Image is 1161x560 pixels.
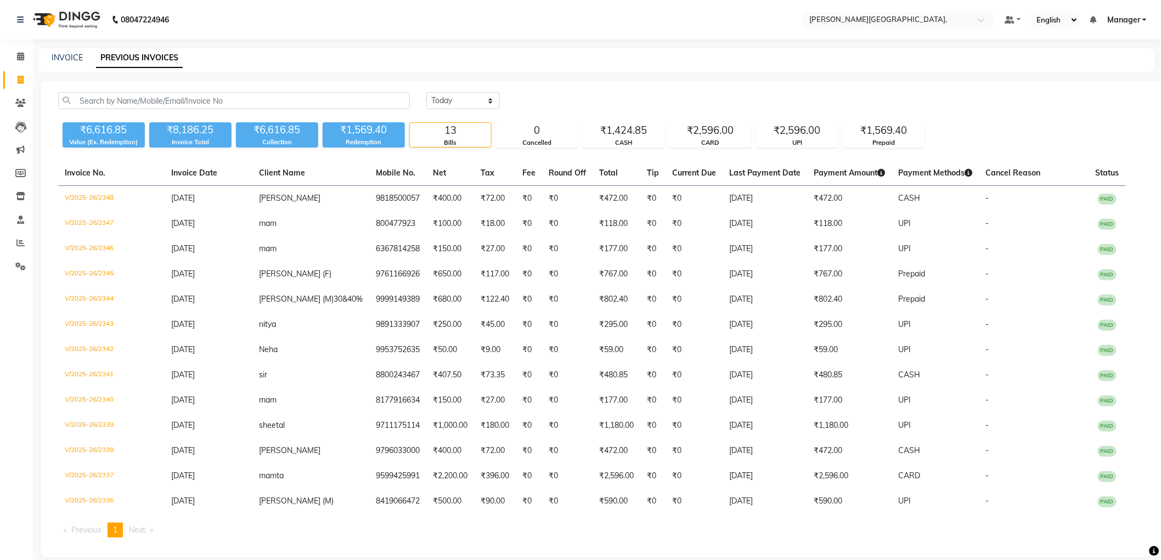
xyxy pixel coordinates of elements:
[543,236,593,262] td: ₹0
[723,287,808,312] td: [DATE]
[475,312,516,337] td: ₹45.00
[323,138,405,147] div: Redemption
[370,312,427,337] td: 9891333907
[730,168,801,178] span: Last Payment Date
[986,420,989,430] span: -
[260,445,321,455] span: [PERSON_NAME]
[63,138,145,147] div: Value (Ex. Redemption)
[843,123,925,138] div: ₹1,569.40
[543,388,593,413] td: ₹0
[475,489,516,514] td: ₹90.00
[376,168,416,178] span: Mobile No.
[58,438,165,463] td: V/2025-26/2338
[427,236,475,262] td: ₹150.00
[334,294,363,304] span: 30&40%
[899,193,921,203] span: CASH
[899,445,921,455] span: CASH
[172,370,195,380] span: [DATE]
[986,471,989,480] span: -
[808,463,892,489] td: ₹2,596.00
[757,138,838,148] div: UPI
[543,211,593,236] td: ₹0
[543,363,593,388] td: ₹0
[641,312,666,337] td: ₹0
[723,211,808,236] td: [DATE]
[410,123,491,138] div: 13
[260,294,334,304] span: [PERSON_NAME] (M)
[58,523,1146,538] nav: Pagination
[1098,370,1117,381] span: PAID
[723,463,808,489] td: [DATE]
[113,525,117,535] span: 1
[427,312,475,337] td: ₹250.00
[427,363,475,388] td: ₹407.50
[986,218,989,228] span: -
[58,337,165,363] td: V/2025-26/2342
[172,496,195,506] span: [DATE]
[543,438,593,463] td: ₹0
[808,186,892,212] td: ₹472.00
[808,262,892,287] td: ₹767.00
[641,489,666,514] td: ₹0
[641,211,666,236] td: ₹0
[260,370,268,380] span: sir
[427,186,475,212] td: ₹400.00
[427,388,475,413] td: ₹150.00
[543,489,593,514] td: ₹0
[71,525,102,535] span: Previous
[58,463,165,489] td: V/2025-26/2337
[260,395,277,405] span: mam
[260,218,277,228] span: mam
[260,168,306,178] span: Client Name
[723,413,808,438] td: [DATE]
[410,138,491,148] div: Bills
[673,168,717,178] span: Current Due
[129,525,145,535] span: Next
[172,395,195,405] span: [DATE]
[1098,269,1117,280] span: PAID
[96,48,183,68] a: PREVIOUS INVOICES
[427,489,475,514] td: ₹500.00
[260,420,285,430] span: sheetal
[583,138,664,148] div: CASH
[593,186,641,212] td: ₹472.00
[370,413,427,438] td: 9711175114
[593,211,641,236] td: ₹118.00
[814,168,886,178] span: Payment Amount
[475,337,516,363] td: ₹9.00
[666,388,723,413] td: ₹0
[58,211,165,236] td: V/2025-26/2347
[58,92,410,109] input: Search by Name/Mobile/Email/Invoice No
[723,262,808,287] td: [DATE]
[516,463,543,489] td: ₹0
[666,262,723,287] td: ₹0
[723,186,808,212] td: [DATE]
[808,438,892,463] td: ₹472.00
[516,489,543,514] td: ₹0
[516,438,543,463] td: ₹0
[593,489,641,514] td: ₹590.00
[808,413,892,438] td: ₹1,180.00
[593,463,641,489] td: ₹2,596.00
[497,123,578,138] div: 0
[516,337,543,363] td: ₹0
[986,294,989,304] span: -
[641,186,666,212] td: ₹0
[1098,421,1117,432] span: PAID
[172,269,195,279] span: [DATE]
[593,337,641,363] td: ₹59.00
[593,262,641,287] td: ₹767.00
[370,363,427,388] td: 8800243467
[593,236,641,262] td: ₹177.00
[666,363,723,388] td: ₹0
[58,489,165,514] td: V/2025-26/2336
[149,122,232,138] div: ₹8,186.25
[647,168,660,178] span: Tip
[475,287,516,312] td: ₹122.40
[723,438,808,463] td: [DATE]
[843,138,925,148] div: Prepaid
[666,337,723,363] td: ₹0
[899,269,926,279] span: Prepaid
[899,218,911,228] span: UPI
[516,413,543,438] td: ₹0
